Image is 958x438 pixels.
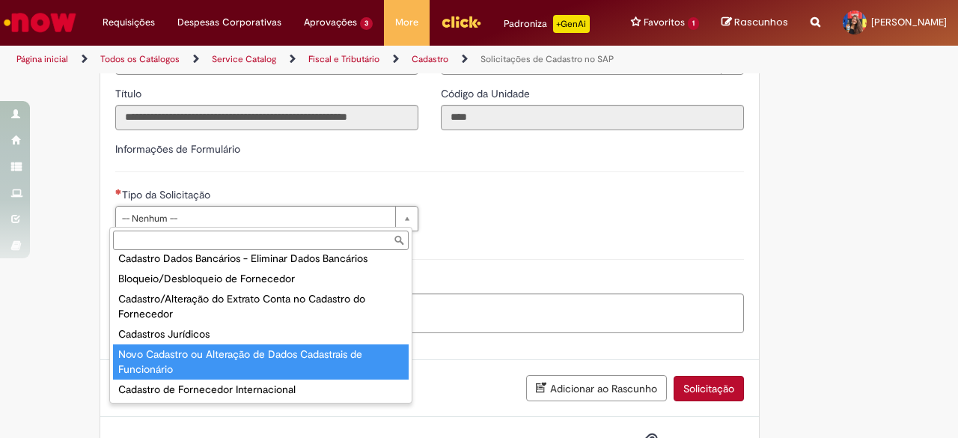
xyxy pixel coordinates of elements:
div: Bloqueio/Desbloqueio de Fornecedor [113,269,409,289]
ul: Tipo da Solicitação [110,253,412,403]
div: Cadastro Dados Bancários - Eliminar Dados Bancários [113,249,409,269]
div: Cadastro de Fornecedor Internacional [113,380,409,400]
div: Novo Cadastro ou Alteração de Dados Cadastrais de Funcionário [113,344,409,380]
div: Cadastro/Alteração do Extrato Conta no Cadastro do Fornecedor [113,289,409,324]
div: Cadastros Jurídicos [113,324,409,344]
